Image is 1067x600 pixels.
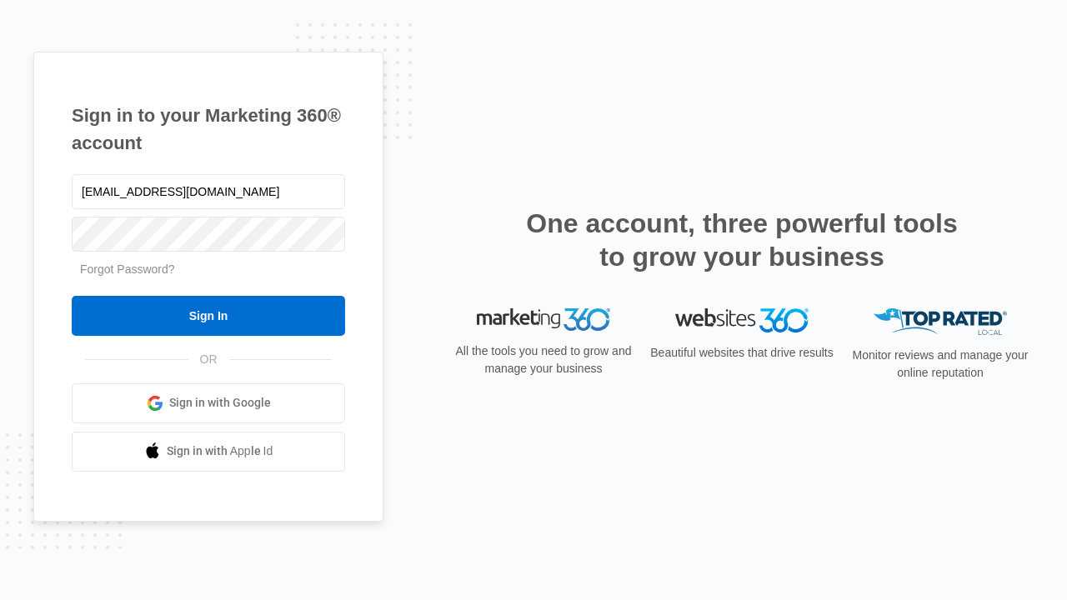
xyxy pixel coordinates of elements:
[847,347,1034,382] p: Monitor reviews and manage your online reputation
[188,351,229,368] span: OR
[72,174,345,209] input: Email
[649,344,835,362] p: Beautiful websites that drive results
[72,432,345,472] a: Sign in with Apple Id
[72,102,345,157] h1: Sign in to your Marketing 360® account
[72,383,345,423] a: Sign in with Google
[675,308,809,332] img: Websites 360
[874,308,1007,336] img: Top Rated Local
[169,394,271,412] span: Sign in with Google
[80,262,175,276] a: Forgot Password?
[72,296,345,336] input: Sign In
[477,308,610,332] img: Marketing 360
[167,442,273,460] span: Sign in with Apple Id
[450,342,637,377] p: All the tools you need to grow and manage your business
[521,207,963,273] h2: One account, three powerful tools to grow your business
